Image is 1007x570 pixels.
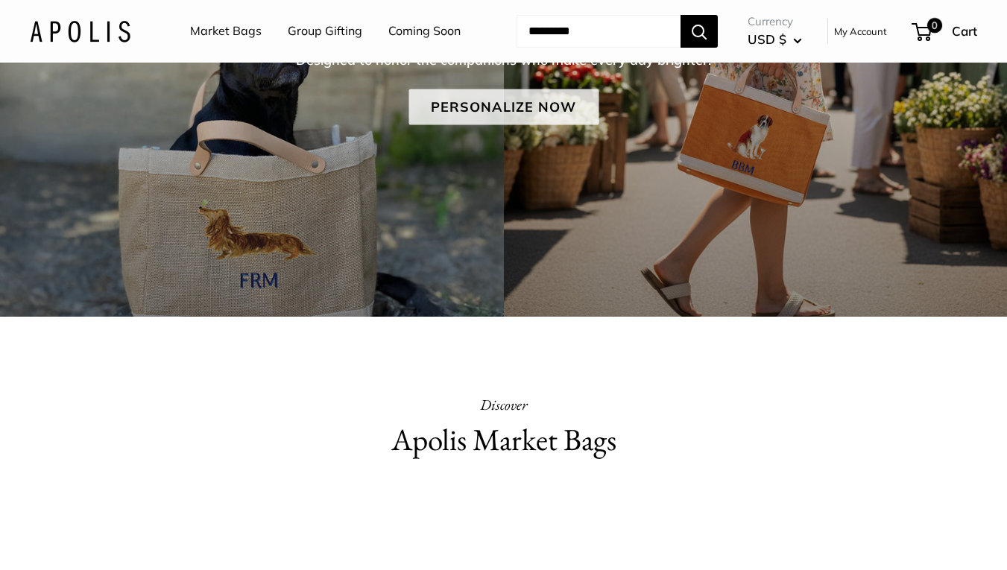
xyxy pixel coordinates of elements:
input: Search... [517,15,681,48]
a: Market Bags [190,20,262,42]
a: Group Gifting [288,20,362,42]
button: Search [681,15,718,48]
button: USD $ [748,28,802,51]
span: Cart [952,23,977,39]
p: Discover [267,391,741,418]
a: Personalize Now [408,89,599,124]
a: 0 Cart [913,19,977,43]
h2: Apolis Market Bags [267,418,741,462]
a: My Account [834,22,887,40]
span: 0 [927,18,942,33]
img: Apolis [30,20,130,42]
a: Coming Soon [388,20,461,42]
span: USD $ [748,31,786,47]
span: Currency [748,11,802,32]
